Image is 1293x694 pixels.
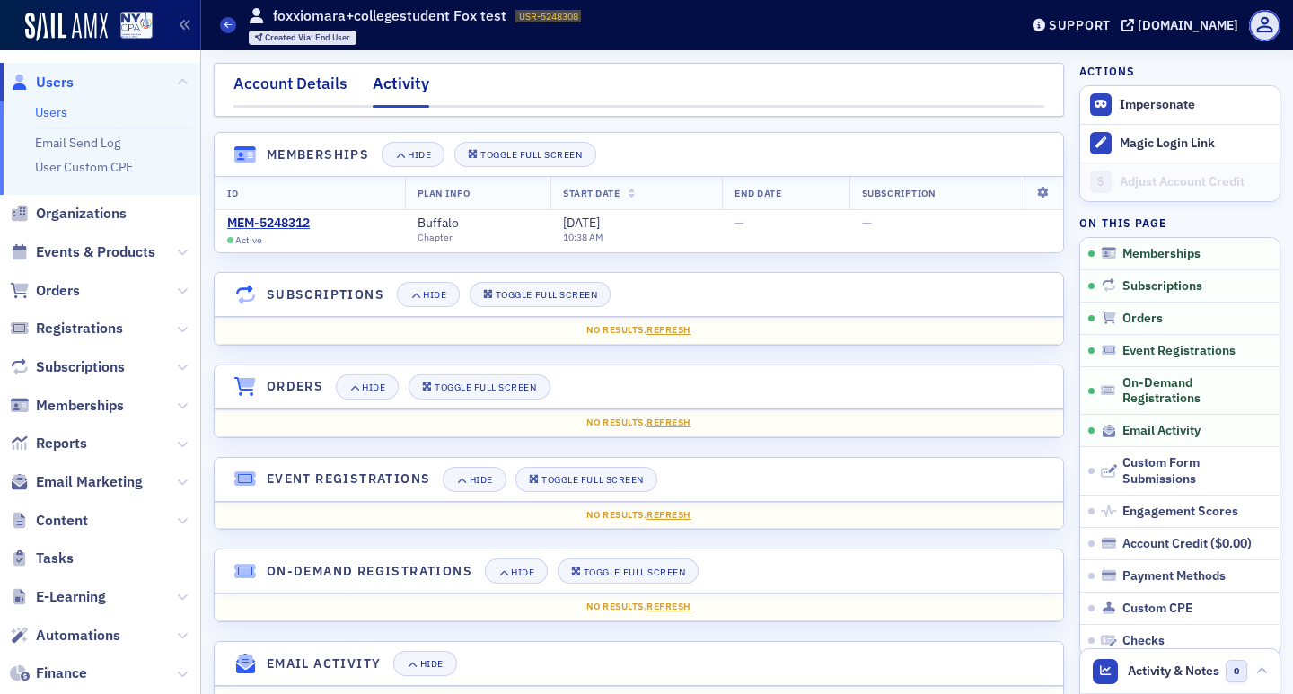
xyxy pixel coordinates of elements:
span: Memberships [36,396,124,416]
span: Subscriptions [36,357,125,377]
button: Hide [397,282,460,307]
span: Events & Products [36,242,155,262]
span: — [734,215,744,231]
div: Magic Login Link [1120,136,1271,152]
div: Hide [408,150,431,160]
span: Plan Info [418,187,471,199]
div: Toggle Full Screen [584,567,685,577]
span: Engagement Scores [1122,504,1238,520]
button: Hide [382,142,444,167]
div: Hide [420,659,444,669]
span: Automations [36,626,120,646]
button: Toggle Full Screen [409,374,550,400]
button: Hide [393,651,456,676]
h4: Event Registrations [267,470,431,488]
span: Orders [1122,311,1163,327]
div: Hide [423,290,446,300]
span: Organizations [36,204,127,224]
a: Adjust Account Credit [1080,163,1280,201]
a: Events & Products [10,242,155,262]
span: Refresh [646,600,691,612]
span: Content [36,511,88,531]
time: 10:38 AM [563,231,603,243]
a: Automations [10,626,120,646]
a: Orders [10,281,80,301]
button: Toggle Full Screen [470,282,611,307]
div: No results. [227,416,1051,430]
button: Toggle Full Screen [454,142,596,167]
a: Tasks [10,549,74,568]
h4: On-Demand Registrations [267,562,472,581]
span: Reports [36,434,87,453]
span: 0 [1226,660,1248,682]
a: Content [10,511,88,531]
span: End Date [734,187,781,199]
a: Email Send Log [35,135,120,151]
div: Activity [373,72,429,108]
a: Finance [10,663,87,683]
span: Email Marketing [36,472,143,492]
a: Users [10,73,74,92]
span: Activity & Notes [1128,662,1219,681]
span: Start Date [563,187,620,199]
h4: Memberships [267,145,369,164]
button: [DOMAIN_NAME] [1121,19,1245,31]
div: End User [265,33,350,43]
div: No results. [227,600,1051,614]
span: Email Activity [1122,423,1201,439]
span: On-Demand Registrations [1122,375,1271,407]
img: SailAMX [120,12,153,40]
div: Account Details [233,72,347,105]
span: ID [227,187,238,199]
span: — [862,215,872,231]
span: Checks [1122,633,1165,649]
a: Buffalo [418,215,475,232]
div: Chapter [418,232,475,243]
span: Users [36,73,74,92]
div: Created Via: End User [249,31,357,45]
span: E-Learning [36,587,106,607]
button: Hide [336,374,399,400]
div: Account Credit ( ) [1122,536,1252,552]
span: Tasks [36,549,74,568]
span: Payment Methods [1122,568,1226,584]
h1: foxxiomara+collegestudent Fox test [273,6,506,26]
button: Magic Login Link [1080,124,1280,163]
h4: Email Activity [267,654,382,673]
span: Orders [36,281,80,301]
span: [DATE] [563,215,600,231]
span: Refresh [646,416,691,428]
a: View Homepage [108,12,153,42]
div: Hide [511,567,534,577]
div: Toggle Full Screen [541,475,643,485]
span: Profile [1249,10,1280,41]
button: Hide [485,558,548,584]
button: Toggle Full Screen [515,467,657,492]
span: Registrations [36,319,123,338]
a: Email Marketing [10,472,143,492]
a: User Custom CPE [35,159,133,175]
img: SailAMX [25,13,108,41]
div: No results. [227,508,1051,523]
a: Users [35,104,67,120]
button: Hide [443,467,506,492]
span: Refresh [646,323,691,336]
h4: Actions [1079,63,1135,79]
div: Support [1049,17,1111,33]
div: Hide [470,475,493,485]
div: Adjust Account Credit [1120,174,1271,190]
div: Toggle Full Screen [480,150,582,160]
span: $0.00 [1215,535,1247,551]
span: Finance [36,663,87,683]
span: Event Registrations [1122,343,1236,359]
span: Subscription [862,187,936,199]
a: Organizations [10,204,127,224]
button: Toggle Full Screen [558,558,699,584]
a: MEM-5248312 [227,215,310,232]
a: Subscriptions [10,357,125,377]
div: Toggle Full Screen [496,290,597,300]
a: Memberships [10,396,124,416]
span: USR-5248308 [519,10,578,22]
